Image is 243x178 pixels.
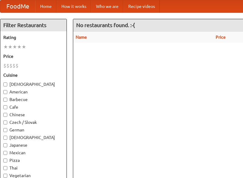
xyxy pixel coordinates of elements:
label: [DEMOGRAPHIC_DATA] [3,134,63,141]
label: Mexican [3,150,63,156]
input: [DEMOGRAPHIC_DATA] [3,136,7,140]
a: Name [76,35,87,40]
li: ★ [8,44,12,50]
a: FoodMe [0,0,35,12]
a: Home [35,0,56,12]
h5: Cuisine [3,72,63,78]
li: ★ [12,44,17,50]
input: Chinese [3,113,7,117]
label: Japanese [3,142,63,148]
label: [DEMOGRAPHIC_DATA] [3,81,63,87]
li: $ [6,62,9,69]
a: Price [216,35,226,40]
label: American [3,89,63,95]
input: Cafe [3,105,7,109]
a: Who we are [91,0,123,12]
input: Czech / Slovak [3,120,7,124]
li: ★ [22,44,26,50]
input: Vegetarian [3,174,7,178]
h4: Filter Restaurants [0,19,67,31]
li: ★ [17,44,22,50]
label: Czech / Slovak [3,119,63,125]
label: Pizza [3,157,63,163]
h5: Rating [3,34,63,40]
li: ★ [3,44,8,50]
label: Thai [3,165,63,171]
input: Pizza [3,159,7,162]
input: American [3,90,7,94]
li: $ [12,62,15,69]
label: Barbecue [3,96,63,103]
a: How it works [56,0,91,12]
a: Recipe videos [123,0,160,12]
input: Mexican [3,151,7,155]
label: Cafe [3,104,63,110]
input: Thai [3,166,7,170]
input: [DEMOGRAPHIC_DATA] [3,82,7,86]
input: German [3,128,7,132]
ng-pluralize: No restaurants found. :-( [76,22,135,28]
input: Barbecue [3,98,7,102]
li: $ [15,62,19,69]
h5: Price [3,53,63,59]
li: $ [9,62,12,69]
label: Chinese [3,112,63,118]
label: German [3,127,63,133]
li: $ [3,62,6,69]
input: Japanese [3,143,7,147]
